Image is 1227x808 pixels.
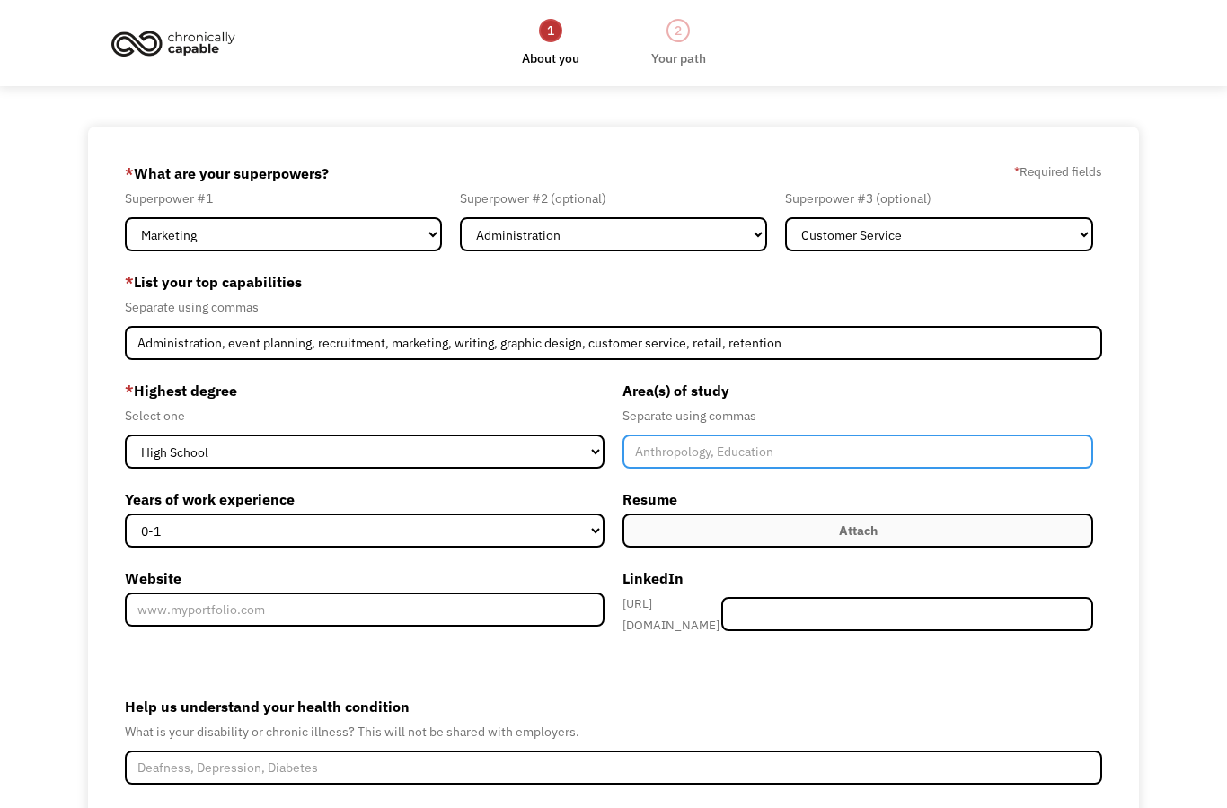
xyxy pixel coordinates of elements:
input: www.myportfolio.com [125,593,605,627]
label: Highest degree [125,376,605,405]
div: Superpower #2 (optional) [460,188,768,209]
label: Help us understand your health condition [125,692,1102,721]
input: Videography, photography, accounting [125,326,1102,360]
div: Superpower #1 [125,188,442,209]
input: Deafness, Depression, Diabetes [125,751,1102,785]
div: Attach [839,520,878,541]
div: Superpower #3 (optional) [785,188,1093,209]
div: Select one [125,405,605,426]
label: Attach [622,514,1093,548]
label: Website [125,564,605,593]
label: Years of work experience [125,485,605,514]
a: 2Your path [651,17,706,69]
a: 1About you [522,17,579,69]
input: Anthropology, Education [622,435,1093,469]
div: 2 [666,19,690,42]
div: Separate using commas [622,405,1093,426]
div: Your path [651,48,706,69]
label: List your top capabilities [125,268,1102,296]
img: Chronically Capable logo [106,23,241,63]
div: Separate using commas [125,296,1102,318]
div: What is your disability or chronic illness? This will not be shared with employers. [125,721,1102,742]
label: LinkedIn [622,564,1093,593]
div: [URL][DOMAIN_NAME] [622,593,721,636]
label: Resume [622,485,1093,514]
div: 1 [539,19,562,42]
div: About you [522,48,579,69]
label: What are your superpowers? [125,159,329,188]
label: Area(s) of study [622,376,1093,405]
label: Required fields [1014,161,1102,182]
